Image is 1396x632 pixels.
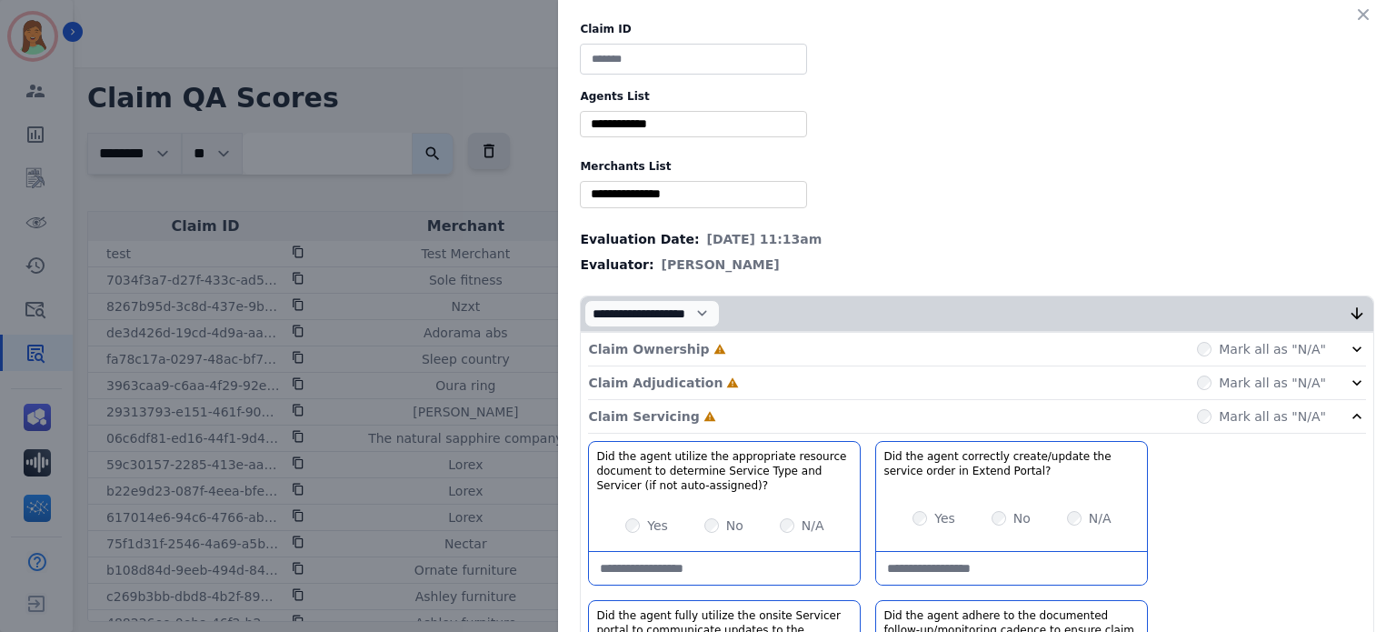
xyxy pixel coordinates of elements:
span: [DATE] 11:13am [707,230,823,248]
label: Merchants List [580,159,1374,174]
label: N/A [802,517,824,535]
label: Yes [934,509,955,527]
p: Claim Ownership [588,340,709,358]
span: [PERSON_NAME] [662,256,780,274]
h3: Did the agent utilize the appropriate resource document to determine Service Type and Servicer (i... [596,449,853,493]
label: Mark all as "N/A" [1219,407,1326,426]
label: No [1013,509,1031,527]
label: Claim ID [580,22,1374,36]
label: Yes [647,517,668,535]
label: Mark all as "N/A" [1219,340,1326,358]
h3: Did the agent correctly create/update the service order in Extend Portal? [883,449,1140,478]
ul: selected options [584,185,803,204]
label: No [726,517,743,535]
label: Mark all as "N/A" [1219,374,1326,392]
label: Agents List [580,89,1374,104]
ul: selected options [584,115,803,134]
div: Evaluator: [580,256,1374,274]
p: Claim Adjudication [588,374,723,392]
label: N/A [1089,509,1112,527]
p: Claim Servicing [588,407,699,426]
div: Evaluation Date: [580,230,1374,248]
